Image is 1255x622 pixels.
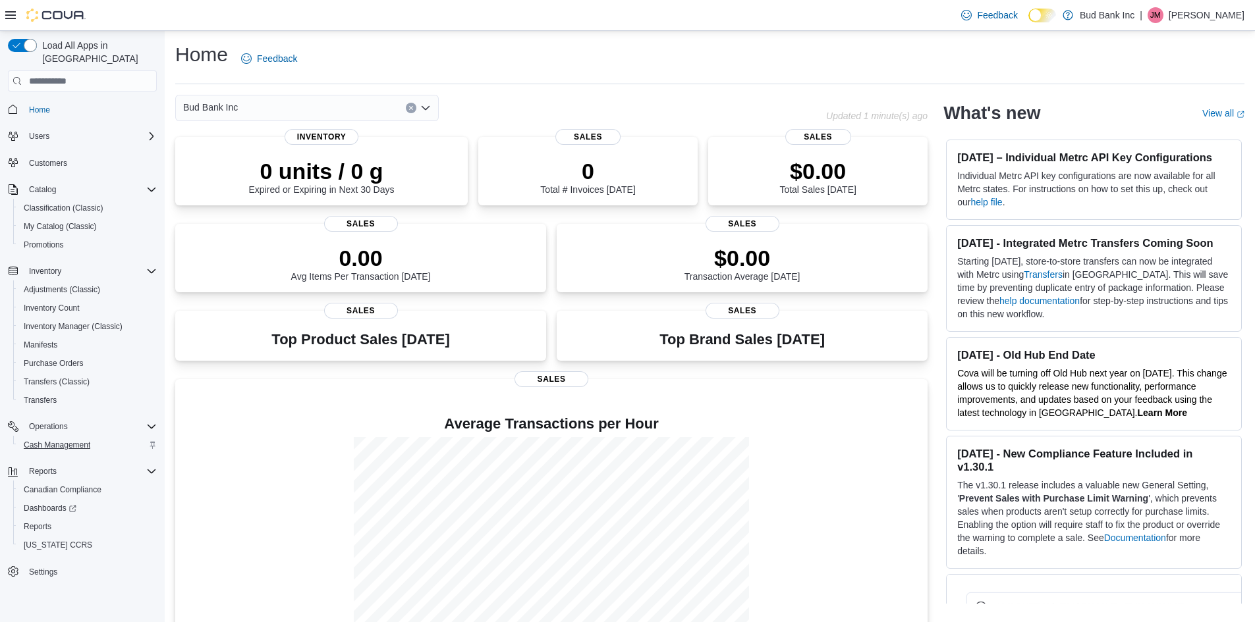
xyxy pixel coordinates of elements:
button: Operations [24,419,73,434]
span: Inventory Count [18,300,157,316]
span: Bud Bank Inc [183,99,238,115]
span: Operations [24,419,157,434]
a: Settings [24,564,63,580]
button: My Catalog (Classic) [13,217,162,236]
p: Starting [DATE], store-to-store transfers can now be integrated with Metrc using in [GEOGRAPHIC_D... [957,255,1231,321]
span: Canadian Compliance [24,484,101,495]
a: My Catalog (Classic) [18,219,102,234]
a: [US_STATE] CCRS [18,537,98,553]
span: Inventory Count [24,303,80,313]
span: Feedback [977,9,1017,22]
div: Total Sales [DATE] [779,158,856,195]
button: Inventory Count [13,299,162,317]
button: Open list of options [420,103,431,113]
span: Sales [785,129,851,145]
a: Transfers (Classic) [18,374,95,390]
button: Adjustments (Classic) [13,280,162,299]
span: My Catalog (Classic) [24,221,97,232]
button: Inventory Manager (Classic) [13,317,162,336]
div: Expired or Expiring in Next 30 Days [249,158,395,195]
span: Inventory [24,263,157,279]
p: Updated 1 minute(s) ago [826,111,928,121]
button: Catalog [24,182,61,197]
button: Cash Management [13,436,162,454]
span: Inventory [29,266,61,276]
h3: Top Brand Sales [DATE] [659,332,825,348]
span: Cash Management [24,440,90,450]
button: Reports [3,462,162,480]
div: Transaction Average [DATE] [684,245,800,282]
a: Customers [24,155,72,171]
p: Individual Metrc API key configurations are now available for all Metrc states. For instructions ... [957,169,1231,209]
span: Cova will be turning off Old Hub next year on [DATE]. This change allows us to quickly release ne... [957,368,1227,418]
a: Classification (Classic) [18,200,109,216]
h2: What's new [943,103,1040,124]
button: Canadian Compliance [13,480,162,499]
button: Promotions [13,236,162,254]
div: Total # Invoices [DATE] [540,158,635,195]
a: Learn More [1138,407,1187,418]
a: Documentation [1104,532,1166,543]
span: Transfers (Classic) [24,376,90,387]
h3: [DATE] – Individual Metrc API Key Configurations [957,151,1231,164]
span: Sales [555,129,621,145]
div: Avg Items Per Transaction [DATE] [291,245,431,282]
p: The v1.30.1 release includes a valuable new General Setting, ' ', which prevents sales when produ... [957,479,1231,557]
p: $0.00 [779,158,856,184]
p: [PERSON_NAME] [1169,7,1244,23]
span: Adjustments (Classic) [18,282,157,298]
span: Sales [515,371,588,387]
h3: [DATE] - Integrated Metrc Transfers Coming Soon [957,236,1231,249]
span: Sales [706,216,779,232]
span: Washington CCRS [18,537,157,553]
h3: Top Product Sales [DATE] [271,332,449,348]
span: Cash Management [18,437,157,453]
span: Promotions [24,240,64,250]
a: Manifests [18,337,63,353]
span: Inventory [285,129,358,145]
span: My Catalog (Classic) [18,219,157,234]
button: Manifests [13,336,162,354]
h3: [DATE] - Old Hub End Date [957,348,1231,361]
a: help documentation [999,296,1080,306]
span: Purchase Orders [24,358,84,369]
button: Classification (Classic) [13,199,162,217]
span: Catalog [29,184,56,195]
a: Promotions [18,237,69,253]
strong: Prevent Sales with Purchase Limit Warning [959,493,1148,504]
span: Customers [24,155,157,171]
button: Transfers (Classic) [13,373,162,391]
button: Catalog [3,180,162,199]
span: Feedback [257,52,297,65]
span: Home [29,105,50,115]
a: View allExternal link [1202,108,1244,118]
button: Operations [3,417,162,436]
button: Inventory [24,263,67,279]
button: Purchase Orders [13,354,162,373]
span: Reports [18,519,157,534]
p: | [1140,7,1142,23]
button: Inventory [3,262,162,280]
h4: Average Transactions per Hour [186,416,917,432]
svg: External link [1237,111,1244,118]
button: Home [3,99,162,118]
button: Transfers [13,391,162,409]
span: Users [29,131,49,142]
span: Transfers (Classic) [18,374,157,390]
span: Inventory Manager (Classic) [18,319,157,334]
a: Purchase Orders [18,355,89,371]
span: Dashboards [18,500,157,516]
button: Reports [13,517,162,536]
button: [US_STATE] CCRS [13,536,162,554]
span: Catalog [24,182,157,197]
span: Manifests [18,337,157,353]
a: Reports [18,519,57,534]
span: Reports [24,463,157,479]
span: Classification (Classic) [24,203,103,213]
a: Cash Management [18,437,96,453]
span: Settings [24,563,157,580]
img: Cova [26,9,86,22]
span: Adjustments (Classic) [24,284,100,295]
span: JM [1150,7,1161,23]
h3: [DATE] - New Compliance Feature Included in v1.30.1 [957,447,1231,473]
